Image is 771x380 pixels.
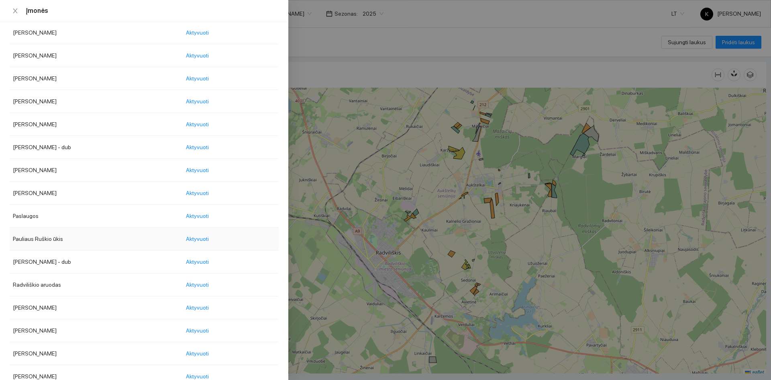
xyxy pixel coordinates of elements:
td: [PERSON_NAME] [10,90,182,113]
td: [PERSON_NAME] - dub [10,136,182,159]
td: [PERSON_NAME] [10,159,182,182]
span: Aktyvuoti [186,234,209,243]
span: Aktyvuoti [186,326,209,335]
div: Įmonės [26,6,279,15]
button: Aktyvuoti [186,347,215,360]
span: Aktyvuoti [186,349,209,358]
td: Pauliaus Ruškio ūkis [10,228,182,251]
td: [PERSON_NAME] [10,113,182,136]
td: [PERSON_NAME] [10,296,182,319]
button: Aktyvuoti [186,26,215,39]
td: [PERSON_NAME] [10,319,182,342]
button: Aktyvuoti [186,210,215,222]
button: Aktyvuoti [186,255,215,268]
button: Aktyvuoti [186,187,215,199]
button: Aktyvuoti [186,95,215,108]
button: Aktyvuoti [186,301,215,314]
td: [PERSON_NAME] [10,21,182,44]
td: [PERSON_NAME] - dub [10,251,182,273]
span: close [12,8,18,14]
span: Aktyvuoti [186,120,209,129]
span: Aktyvuoti [186,166,209,175]
button: Aktyvuoti [186,72,215,85]
td: [PERSON_NAME] [10,44,182,67]
button: Aktyvuoti [186,278,215,291]
button: Aktyvuoti [186,118,215,131]
span: Aktyvuoti [186,74,209,83]
button: Close [10,7,21,15]
span: Aktyvuoti [186,143,209,152]
td: [PERSON_NAME] [10,67,182,90]
td: [PERSON_NAME] [10,342,182,365]
span: Aktyvuoti [186,212,209,220]
td: Paslaugos [10,205,182,228]
span: Aktyvuoti [186,257,209,266]
button: Aktyvuoti [186,49,215,62]
span: Aktyvuoti [186,280,209,289]
button: Aktyvuoti [186,164,215,177]
span: Aktyvuoti [186,97,209,106]
td: [PERSON_NAME] [10,182,182,205]
button: Aktyvuoti [186,141,215,154]
button: Aktyvuoti [186,324,215,337]
span: Aktyvuoti [186,28,209,37]
span: Aktyvuoti [186,51,209,60]
td: Radviliškio aruodas [10,273,182,296]
span: Aktyvuoti [186,303,209,312]
button: Aktyvuoti [186,232,215,245]
span: Aktyvuoti [186,189,209,197]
